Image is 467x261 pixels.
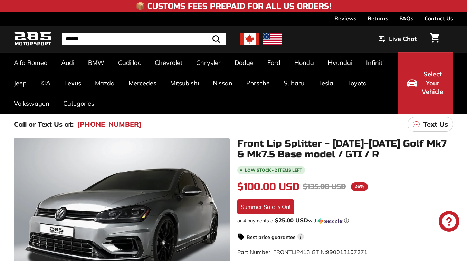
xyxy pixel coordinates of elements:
a: Categories [56,93,101,114]
span: i [297,233,304,240]
inbox-online-store-chat: Shopify online store chat [437,211,461,233]
span: Part Number: FRONTLIP413 GTIN: [237,249,368,255]
a: Volkswagen [7,93,56,114]
a: BMW [81,52,111,73]
p: Call or Text Us at: [14,119,74,129]
input: Search [62,33,226,45]
a: Cadillac [111,52,148,73]
div: Summer Sale is On! [237,199,294,214]
a: Text Us [408,117,453,132]
img: Sezzle [318,218,343,224]
a: Chevrolet [148,52,189,73]
a: Contact Us [425,12,453,24]
a: Honda [287,52,321,73]
h4: 📦 Customs Fees Prepaid for All US Orders! [136,2,331,10]
a: Toyota [340,73,374,93]
span: $135.00 USD [303,182,346,191]
a: Alfa Romeo [7,52,54,73]
a: [PHONE_NUMBER] [77,119,142,129]
button: Live Chat [370,30,426,48]
button: Select Your Vehicle [398,52,453,114]
a: Dodge [228,52,260,73]
a: Audi [54,52,81,73]
span: Select Your Vehicle [421,70,444,96]
p: Text Us [423,119,448,129]
a: Returns [368,12,388,24]
a: Nissan [206,73,239,93]
img: Logo_285_Motorsport_areodynamics_components [14,31,52,47]
a: Infiniti [359,52,391,73]
a: Reviews [334,12,356,24]
span: 990013107271 [326,249,368,255]
a: KIA [34,73,57,93]
a: Hyundai [321,52,359,73]
strong: Best price guarantee [247,234,296,240]
div: or 4 payments of$25.00 USDwithSezzle Click to learn more about Sezzle [237,217,453,224]
a: Subaru [277,73,311,93]
a: Mazda [88,73,122,93]
h1: Front Lip Splitter - [DATE]-[DATE] Golf Mk7 & Mk7.5 Base model / GTI / R [237,138,453,160]
span: $100.00 USD [237,181,299,193]
div: or 4 payments of with [237,217,453,224]
a: Mitsubishi [163,73,206,93]
span: Live Chat [389,35,417,43]
span: Low stock - 2 items left [245,168,302,172]
a: Lexus [57,73,88,93]
a: FAQs [399,12,413,24]
a: Tesla [311,73,340,93]
a: Jeep [7,73,34,93]
span: 26% [351,182,368,191]
a: Ford [260,52,287,73]
a: Porsche [239,73,277,93]
a: Mercedes [122,73,163,93]
a: Cart [426,27,444,51]
a: Chrysler [189,52,228,73]
span: $25.00 USD [275,216,308,224]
